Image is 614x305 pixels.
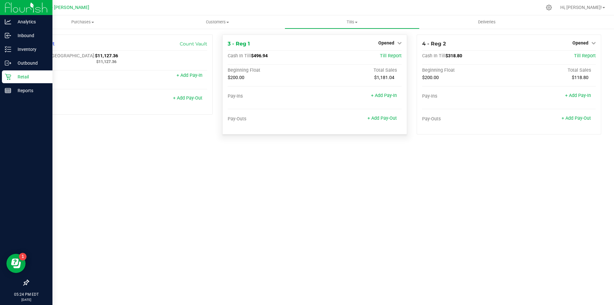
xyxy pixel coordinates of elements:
p: Analytics [11,18,50,26]
span: $496.94 [251,53,268,59]
a: Purchases [15,15,150,29]
a: + Add Pay-Out [173,95,202,101]
iframe: Resource center unread badge [19,253,27,261]
div: Pay-Outs [34,96,121,102]
a: Till Report [574,53,596,59]
p: Inbound [11,32,50,39]
span: Tills [285,19,419,25]
a: Till Report [380,53,402,59]
span: Purchases [15,19,150,25]
div: Total Sales [509,68,596,73]
iframe: Resource center [6,254,26,273]
span: $118.80 [572,75,588,80]
a: + Add Pay-Out [562,116,591,121]
a: Count Vault [180,41,207,47]
span: Opened [378,40,394,45]
div: Beginning Float [228,68,315,73]
inline-svg: Analytics [5,19,11,25]
div: Pay-Outs [422,116,509,122]
span: GA1 - [PERSON_NAME] [42,5,89,10]
span: Customers [150,19,284,25]
div: Pay-Ins [34,73,121,79]
span: $1,181.04 [374,75,394,80]
a: Customers [150,15,285,29]
span: Cash In Till [228,53,251,59]
div: Beginning Float [422,68,509,73]
p: Reports [11,87,50,94]
p: 05:24 PM EDT [3,292,50,297]
div: Pay-Ins [422,93,509,99]
p: Inventory [11,45,50,53]
span: Cash In [GEOGRAPHIC_DATA]: [34,53,95,59]
span: 3 - Reg 1 [228,41,250,47]
inline-svg: Outbound [5,60,11,66]
div: Pay-Ins [228,93,315,99]
inline-svg: Retail [5,74,11,80]
p: Retail [11,73,50,81]
a: + Add Pay-In [371,93,397,98]
div: Manage settings [545,4,553,11]
span: $11,127.36 [95,53,118,59]
span: $200.00 [228,75,244,80]
a: Tills [285,15,419,29]
span: $11,127.36 [96,59,116,64]
a: Deliveries [420,15,554,29]
span: Hi, [PERSON_NAME]! [560,5,602,10]
div: Pay-Outs [228,116,315,122]
p: [DATE] [3,297,50,302]
div: Total Sales [315,68,402,73]
span: Opened [572,40,588,45]
p: Outbound [11,59,50,67]
inline-svg: Reports [5,87,11,94]
span: $200.00 [422,75,439,80]
inline-svg: Inventory [5,46,11,52]
span: Deliveries [469,19,504,25]
a: + Add Pay-In [177,73,202,78]
span: Cash In Till [422,53,445,59]
span: 4 - Reg 2 [422,41,446,47]
span: $318.80 [445,53,462,59]
inline-svg: Inbound [5,32,11,39]
a: + Add Pay-Out [367,116,397,121]
a: + Add Pay-In [565,93,591,98]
